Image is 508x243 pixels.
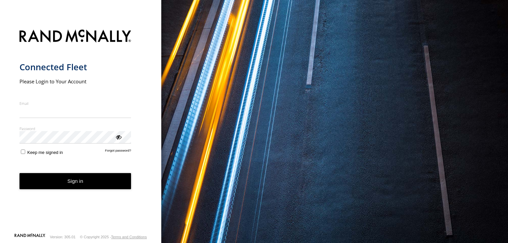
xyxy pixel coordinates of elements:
[19,26,142,233] form: main
[21,150,25,154] input: Keep me signed in
[27,150,63,155] span: Keep me signed in
[50,235,76,239] div: Version: 305.01
[19,78,131,85] h2: Please Login to Your Account
[19,173,131,190] button: Sign in
[19,62,131,73] h1: Connected Fleet
[14,234,45,240] a: Visit our Website
[111,235,147,239] a: Terms and Conditions
[19,126,131,131] label: Password
[80,235,147,239] div: © Copyright 2025 -
[105,149,131,155] a: Forgot password?
[19,28,131,45] img: Rand McNally
[19,101,131,106] label: Email
[115,133,122,140] div: ViewPassword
